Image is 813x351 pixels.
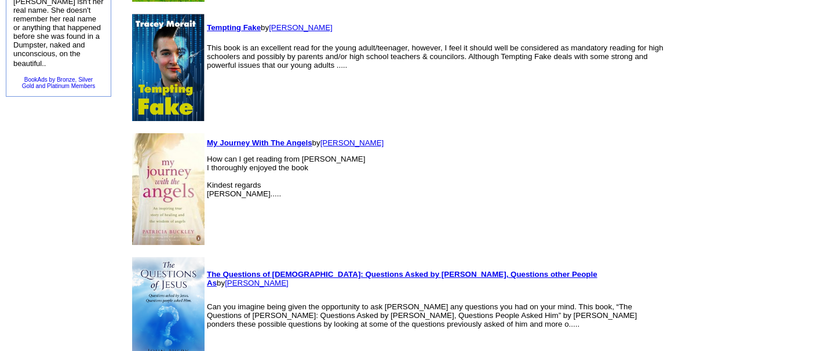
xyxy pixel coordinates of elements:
td: How can I get reading from [PERSON_NAME] I thoroughly enjoyed the book Kindest regards [PERSON_NA... [206,154,666,246]
a: [PERSON_NAME] [225,279,289,287]
td: This book is an excellent read for the young adult/teenager, however, I feel it should well be co... [206,43,666,122]
a: The Questions of [DEMOGRAPHIC_DATA]: Questions Asked by [PERSON_NAME], Questions other People As [207,270,597,287]
a: [PERSON_NAME] [269,23,333,32]
img: 79816.jpg [132,14,205,121]
a: [PERSON_NAME] [320,138,384,147]
td: by [206,133,663,153]
td: by [206,257,663,301]
a: BookAds by Bronze, SilverGold and Platinum Members [22,76,96,89]
a: My Journey With The Angels [207,138,312,147]
img: 48811.jpg [132,133,205,245]
a: Tempting Fake [207,23,261,32]
td: by [206,13,663,42]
